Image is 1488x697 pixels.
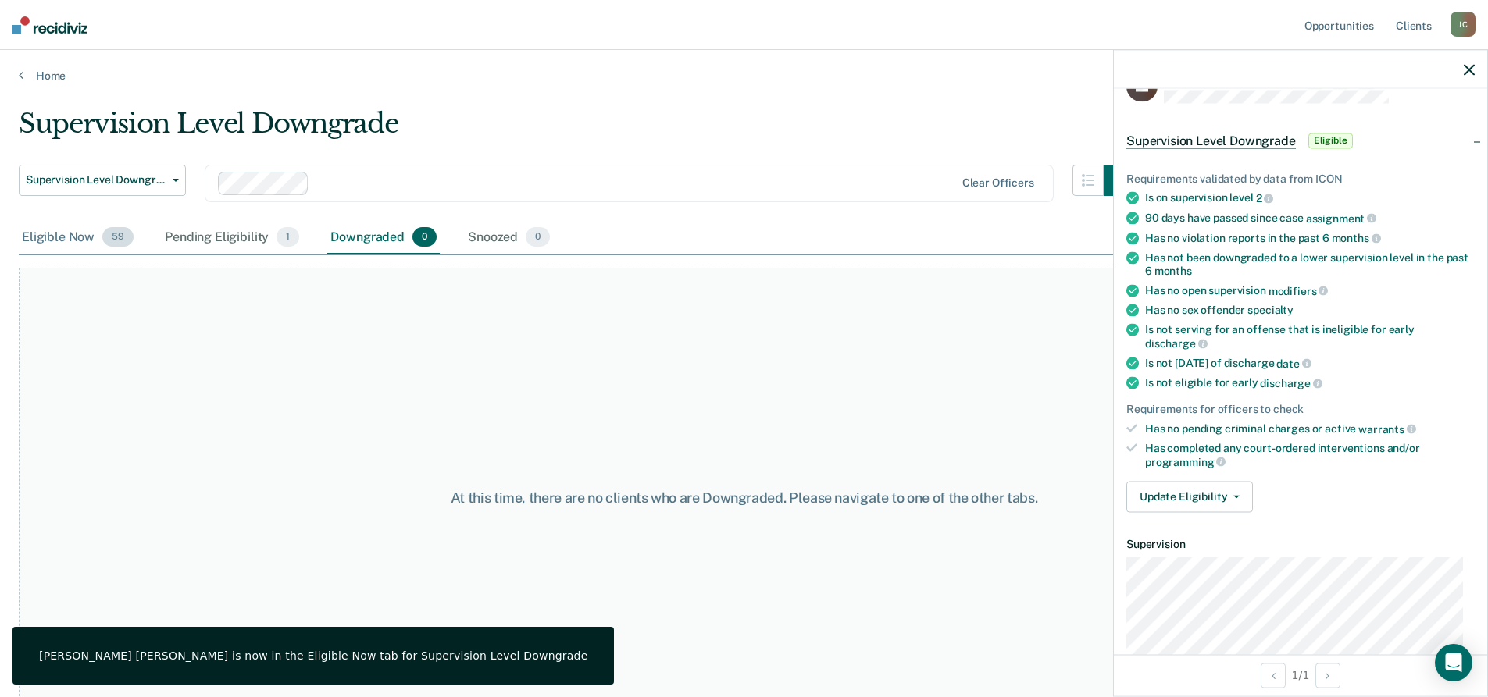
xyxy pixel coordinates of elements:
div: Has no sex offender [1145,304,1475,317]
span: 0 [412,227,437,247]
div: Downgraded [327,221,440,255]
div: At this time, there are no clients who are Downgraded. Please navigate to one of the other tabs. [382,489,1107,507]
div: Is not [DATE] of discharge [1145,356,1475,370]
div: Clear officers [962,176,1034,190]
div: Requirements for officers to check [1126,402,1475,415]
button: Previous Opportunity [1261,663,1286,688]
span: discharge [1260,377,1322,389]
span: months [1332,232,1381,244]
div: Is not serving for an offense that is ineligible for early [1145,323,1475,350]
div: Has completed any court-ordered interventions and/or [1145,442,1475,468]
span: warrants [1358,422,1416,435]
div: Has no pending criminal charges or active [1145,421,1475,436]
div: J C [1451,12,1476,37]
div: Has no open supervision [1145,283,1475,297]
div: Is not eligible for early [1145,376,1475,390]
span: modifiers [1269,284,1329,297]
span: Eligible [1308,133,1353,148]
span: 0 [526,227,550,247]
dt: Supervision [1126,537,1475,550]
div: Open Intercom Messenger [1435,644,1472,681]
div: [PERSON_NAME] [PERSON_NAME] is now in the Eligible Now tab for Supervision Level Downgrade [39,649,587,663]
span: date [1276,357,1311,369]
div: Is on supervision level [1145,191,1475,205]
span: specialty [1247,304,1294,316]
span: Supervision Level Downgrade [1126,133,1296,148]
div: Has not been downgraded to a lower supervision level in the past 6 [1145,251,1475,278]
img: Recidiviz [12,16,87,34]
div: Pending Eligibility [162,221,302,255]
span: 59 [102,227,134,247]
span: Supervision Level Downgrade [26,173,166,187]
div: Requirements validated by data from ICON [1126,172,1475,185]
div: 1 / 1 [1114,654,1487,695]
span: 2 [1256,192,1274,204]
span: programming [1145,455,1226,468]
a: Home [19,69,1469,83]
span: 1 [277,227,299,247]
div: Supervision Level Downgrade [19,108,1135,152]
button: Update Eligibility [1126,481,1253,512]
div: 90 days have passed since case [1145,211,1475,225]
span: months [1154,264,1192,276]
div: Snoozed [465,221,553,255]
div: Eligible Now [19,221,137,255]
div: Supervision Level DowngradeEligible [1114,116,1487,165]
button: Next Opportunity [1315,663,1340,688]
span: discharge [1145,336,1208,349]
span: assignment [1306,212,1376,224]
div: Has no violation reports in the past 6 [1145,231,1475,245]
